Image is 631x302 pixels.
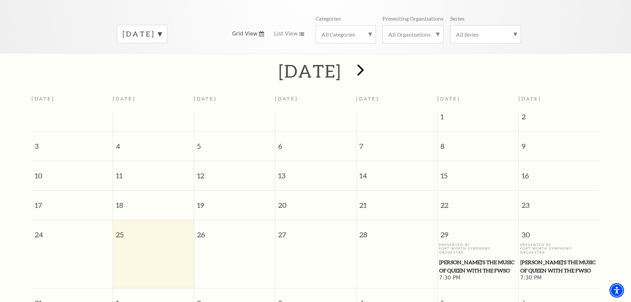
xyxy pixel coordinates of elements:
[609,283,624,298] div: Accessibility Menu
[279,60,341,82] h2: [DATE]
[194,220,275,243] span: 26
[356,191,437,213] span: 21
[438,132,518,155] span: 8
[438,220,518,243] span: 29
[520,274,598,282] span: 7:30 PM
[519,191,600,213] span: 23
[123,29,162,39] label: [DATE]
[520,258,598,274] span: [PERSON_NAME]'s The Music of Queen with the FWSO
[31,191,113,213] span: 17
[438,191,518,213] span: 22
[274,30,297,37] span: List View
[383,15,444,22] p: Presenting Organizations
[275,92,356,112] th: [DATE]
[438,161,518,184] span: 15
[275,220,356,243] span: 27
[356,132,437,155] span: 7
[356,161,437,184] span: 14
[31,132,113,155] span: 3
[194,161,275,184] span: 12
[456,31,515,38] label: All Series
[439,243,517,254] p: Presented By Fort Worth Symphony Orchestra
[275,191,356,213] span: 20
[232,30,258,37] span: Grid View
[519,220,600,243] span: 30
[356,220,437,243] span: 28
[450,15,464,22] p: Series
[438,112,518,125] span: 1
[437,96,460,101] span: [DATE]
[316,15,341,22] p: Categories
[520,243,598,254] p: Presented By Fort Worth Symphony Orchestra
[113,92,194,112] th: [DATE]
[113,191,194,213] span: 18
[519,132,600,155] span: 9
[519,112,600,125] span: 2
[439,274,517,282] span: 7:30 PM
[275,161,356,184] span: 13
[275,132,356,155] span: 6
[321,31,370,38] label: All Categories
[519,161,600,184] span: 16
[113,220,194,243] span: 25
[31,220,113,243] span: 24
[388,31,438,38] label: All Organizations
[194,191,275,213] span: 19
[31,92,113,112] th: [DATE]
[347,59,372,83] button: next
[356,92,437,112] th: [DATE]
[518,96,542,101] span: [DATE]
[113,132,194,155] span: 4
[31,161,113,184] span: 10
[194,132,275,155] span: 5
[194,92,275,112] th: [DATE]
[113,161,194,184] span: 11
[439,258,516,274] span: [PERSON_NAME]'s The Music of Queen with the FWSO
